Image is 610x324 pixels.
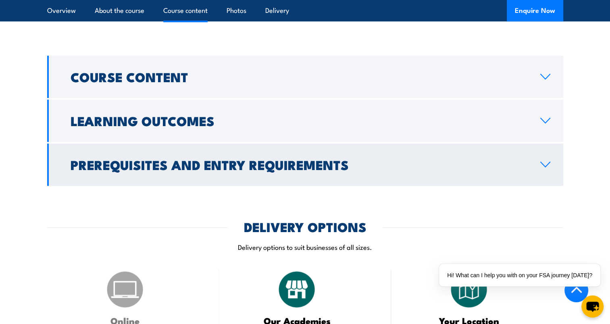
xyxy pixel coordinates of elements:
a: Learning Outcomes [47,100,563,142]
button: chat-button [581,295,604,318]
h2: DELIVERY OPTIONS [244,221,366,232]
h2: Prerequisites and Entry Requirements [71,159,527,170]
a: Course Content [47,56,563,98]
h2: Learning Outcomes [71,115,527,126]
div: Hi! What can I help you with on your FSA journey [DATE]? [439,264,600,287]
a: Prerequisites and Entry Requirements [47,143,563,186]
h2: Course Content [71,71,527,82]
p: Delivery options to suit businesses of all sizes. [47,242,563,251]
